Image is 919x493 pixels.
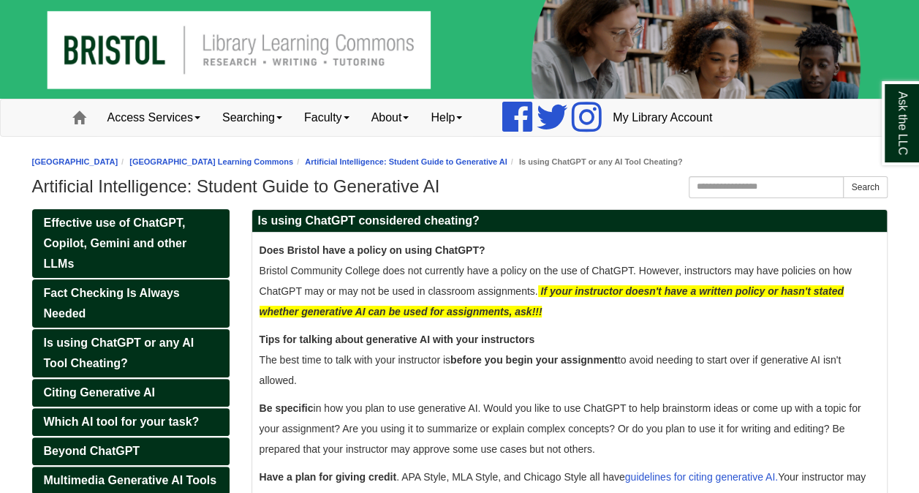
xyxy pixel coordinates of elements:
[360,99,420,136] a: About
[260,471,397,483] strong: Have a plan for giving credit
[44,287,180,320] span: Fact Checking Is Always Needed
[843,176,887,198] button: Search
[260,334,535,345] strong: Tips for talking about generative AI with your instructors
[260,402,314,414] strong: Be specific
[97,99,211,136] a: Access Services
[32,437,230,465] a: Beyond ChatGPT
[32,157,118,166] a: [GEOGRAPHIC_DATA]
[44,217,187,270] span: Effective use of ChatGPT, Copilot, Gemini and other LLMs
[450,354,618,366] strong: before you begin your assignment
[507,155,683,169] li: Is using ChatGPT or any AI Tool Cheating?
[293,99,360,136] a: Faculty
[44,415,200,428] span: Which AI tool for your task?
[44,474,217,486] span: Multimedia Generative AI Tools
[32,209,230,278] a: Effective use of ChatGPT, Copilot, Gemini and other LLMs
[260,402,861,455] span: in how you plan to use generative AI. Would you like to use ChatGPT to help brainstorm ideas or c...
[32,176,888,197] h1: Artificial Intelligence: Student Guide to Generative AI
[129,157,293,166] a: [GEOGRAPHIC_DATA] Learning Commons
[625,471,778,483] a: guidelines for citing generative AI.
[420,99,473,136] a: Help
[32,155,888,169] nav: breadcrumb
[305,157,507,166] a: Artificial Intelligence: Student Guide to Generative AI
[602,99,723,136] a: My Library Account
[260,285,844,317] span: If your instructor doesn't have a written policy or hasn't stated whether generative AI can be us...
[32,279,230,328] a: Fact Checking Is Always Needed
[44,336,194,369] span: Is using ChatGPT or any AI Tool Cheating?
[260,244,852,317] span: Bristol Community College does not currently have a policy on the use of ChatGPT. However, instru...
[32,379,230,407] a: Citing Generative AI
[32,408,230,436] a: Which AI tool for your task?
[260,334,842,386] span: The best time to talk with your instructor is to avoid needing to start over if generative AI isn...
[44,386,155,399] span: Citing Generative AI
[44,445,140,457] span: Beyond ChatGPT
[260,244,485,256] strong: Does Bristol have a policy on using ChatGPT?
[252,210,887,233] h2: Is using ChatGPT considered cheating?
[32,329,230,377] a: Is using ChatGPT or any AI Tool Cheating?
[211,99,293,136] a: Searching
